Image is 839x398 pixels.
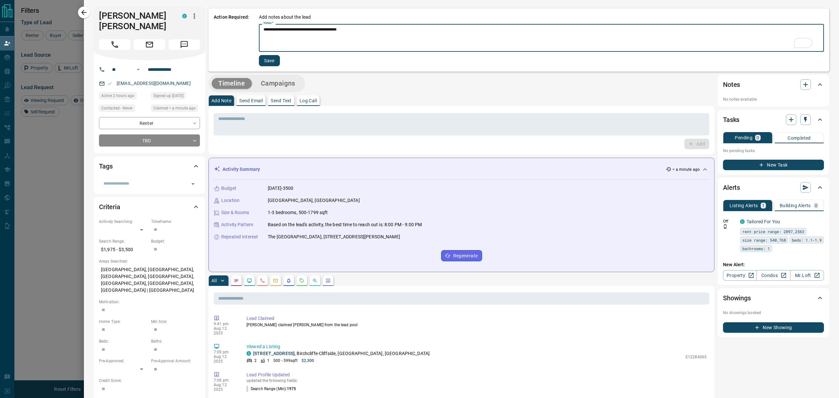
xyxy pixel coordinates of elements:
[254,358,257,364] p: 2
[287,387,296,391] span: 1975
[723,180,824,195] div: Alerts
[117,81,191,86] a: [EMAIL_ADDRESS][DOMAIN_NAME]
[723,218,736,224] p: Off
[299,278,304,283] svg: Requests
[214,383,237,392] p: Aug 12 2025
[239,98,263,103] p: Send Email
[268,233,400,240] p: The [GEOGRAPHIC_DATA], [STREET_ADDRESS][PERSON_NAME]
[273,358,297,364] p: 500 - 599 sqft
[99,338,148,344] p: Beds:
[246,315,707,322] p: Lead Claimed
[742,237,786,243] span: size range: 540,768
[762,203,765,208] p: 1
[188,179,198,189] button: Open
[723,112,824,128] div: Tasks
[246,351,251,356] div: condos.ca
[268,209,328,216] p: 1-3 bedrooms, 500-1799 sqft
[99,244,148,255] p: $1,975 - $3,500
[271,98,292,103] p: Send Text
[723,77,824,92] div: Notes
[740,219,745,224] div: condos.ca
[99,199,200,215] div: Criteria
[99,202,120,212] h2: Criteria
[99,134,200,147] div: TBD
[723,182,740,193] h2: Alerts
[151,358,200,364] p: Pre-Approval Amount:
[441,250,482,261] button: Regenerate
[151,219,200,225] p: Timeframe:
[723,293,751,303] h2: Showings
[815,203,817,208] p: 0
[735,135,752,140] p: Pending
[723,322,824,333] button: New Showing
[723,79,740,90] h2: Notes
[99,219,148,225] p: Actively Searching:
[747,219,780,224] a: Tailored For You
[99,39,130,50] span: Call
[99,10,172,31] h1: [PERSON_NAME] [PERSON_NAME]
[673,167,700,172] p: < a minute ago
[151,319,200,325] p: Min Size:
[214,350,237,354] p: 7:09 pm
[214,163,709,175] div: Activity Summary< a minute ago
[260,278,265,283] svg: Calls
[99,258,200,264] p: Areas Searched:
[151,105,200,114] div: Tue Aug 12 2025
[286,278,291,283] svg: Listing Alerts
[101,92,134,99] span: Active 2 hours ago
[246,386,296,392] p: Search Range (Min) :
[99,264,200,296] p: [GEOGRAPHIC_DATA], [GEOGRAPHIC_DATA], [GEOGRAPHIC_DATA], [GEOGRAPHIC_DATA], [GEOGRAPHIC_DATA], [G...
[742,245,770,252] span: bathrooms: 1
[168,39,200,50] span: Message
[267,358,269,364] p: 1
[214,378,237,383] p: 7:06 pm
[221,221,253,228] p: Activity Pattern
[686,354,707,360] p: E12284065
[268,185,293,192] p: [DATE]-3500
[325,278,331,283] svg: Agent Actions
[214,354,237,364] p: Aug 12 2025
[134,39,165,50] span: Email
[723,114,739,125] h2: Tasks
[221,197,240,204] p: Location
[99,92,148,101] div: Tue Aug 12 2025
[99,117,200,129] div: Renter
[101,105,133,111] span: Contacted - Never
[259,55,280,66] button: Save
[253,350,430,357] p: , Birchcliffe-Cliffside, [GEOGRAPHIC_DATA], [GEOGRAPHIC_DATA]
[107,81,112,86] svg: Email Valid
[253,351,295,356] a: [STREET_ADDRESS]
[214,326,237,335] p: Aug 12 2025
[99,319,148,325] p: Home Type:
[182,14,187,18] div: condos.ca
[153,105,196,111] span: Claimed < a minute ago
[273,278,278,283] svg: Emails
[792,237,822,243] span: beds: 1.1-1.9
[756,270,790,281] a: Condos
[263,21,273,25] label: Notes
[247,278,252,283] svg: Lead Browsing Activity
[211,278,217,283] p: All
[214,14,249,66] p: Action Required:
[99,158,200,174] div: Tags
[788,136,811,140] p: Completed
[221,209,249,216] p: Size & Rooms
[723,146,824,156] p: No pending tasks
[263,27,813,49] textarea: To enrich screen reader interactions, please activate Accessibility in Grammarly extension settings
[212,78,252,89] button: Timeline
[151,238,200,244] p: Budget:
[246,322,707,328] p: [PERSON_NAME] claimed [PERSON_NAME] from the lead pool
[254,78,302,89] button: Campaigns
[99,378,200,384] p: Credit Score:
[723,270,757,281] a: Property
[134,66,142,73] button: Open
[211,98,231,103] p: Add Note
[151,92,200,101] div: Sun Apr 02 2023
[268,197,360,204] p: [GEOGRAPHIC_DATA], [GEOGRAPHIC_DATA]
[730,203,758,208] p: Listing Alerts
[780,203,811,208] p: Building Alerts
[99,299,200,305] p: Motivation:
[214,322,237,326] p: 9:41 pm
[246,343,707,350] p: Viewed a Listing
[99,238,148,244] p: Search Range:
